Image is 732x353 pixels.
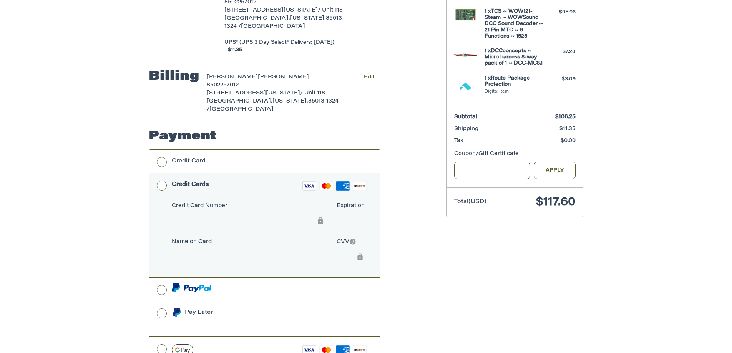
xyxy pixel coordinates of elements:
[454,126,478,132] span: Shipping
[555,114,576,120] span: $106.25
[149,129,216,144] h2: Payment
[209,107,274,112] span: [GEOGRAPHIC_DATA]
[318,8,343,13] span: / Unit 118
[172,178,209,191] div: Credit Cards
[300,91,325,96] span: / Unit 118
[170,248,327,270] iframe: paypal_card_name_field
[545,75,576,83] div: $3.09
[258,75,309,80] span: [PERSON_NAME]
[485,48,543,67] h4: 1 x DCCconcepts ~ Micro harness 8-way pack of 1 ~ DCC-MC8.1
[454,162,531,179] input: Gift Certificate or Coupon Code
[561,138,576,144] span: $0.00
[545,48,576,56] div: $7.20
[335,212,367,234] iframe: paypal_card_expiry_field
[454,199,486,205] span: Total (USD)
[337,238,368,246] label: CVV
[172,238,329,246] label: Name on Card
[172,155,206,167] div: Credit Card
[207,83,239,88] span: 8502257012
[172,320,329,326] iframe: PayPal Message 1
[224,46,242,54] span: $11.35
[485,89,543,95] li: Digital Item
[172,202,329,210] label: Credit Card Number
[185,306,328,319] div: Pay Later
[358,71,380,83] button: Edit
[454,114,477,120] span: Subtotal
[224,16,290,21] span: [GEOGRAPHIC_DATA],
[207,91,300,96] span: [STREET_ADDRESS][US_STATE]
[172,283,212,292] img: PayPal icon
[454,150,576,158] div: Coupon/Gift Certificate
[337,202,368,210] label: Expiration
[485,75,543,88] h4: 1 x Route Package Protection
[149,69,199,84] h2: Billing
[290,16,326,21] span: [US_STATE],
[170,212,327,234] iframe: paypal_card_number_field
[172,308,181,317] img: Pay Later icon
[241,24,305,29] span: [GEOGRAPHIC_DATA]
[534,162,576,179] button: Apply
[536,197,576,208] span: $117.60
[207,99,272,104] span: [GEOGRAPHIC_DATA],
[485,8,543,40] h4: 1 x TCS ~ WOW121-Steam ~ WOWSound DCC Sound Decoder ~ 21 Pin MTC ~ 8 Functions ~ 1525
[224,8,318,13] span: [STREET_ADDRESS][US_STATE]
[559,126,576,132] span: $11.35
[207,75,258,80] span: [PERSON_NAME]
[272,99,308,104] span: [US_STATE],
[545,8,576,16] div: $95.96
[224,39,334,46] span: UPS® (UPS 3 Day Select® Delivers: [DATE])
[335,248,367,270] iframe: paypal_card_cvv_field
[454,138,463,144] span: Tax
